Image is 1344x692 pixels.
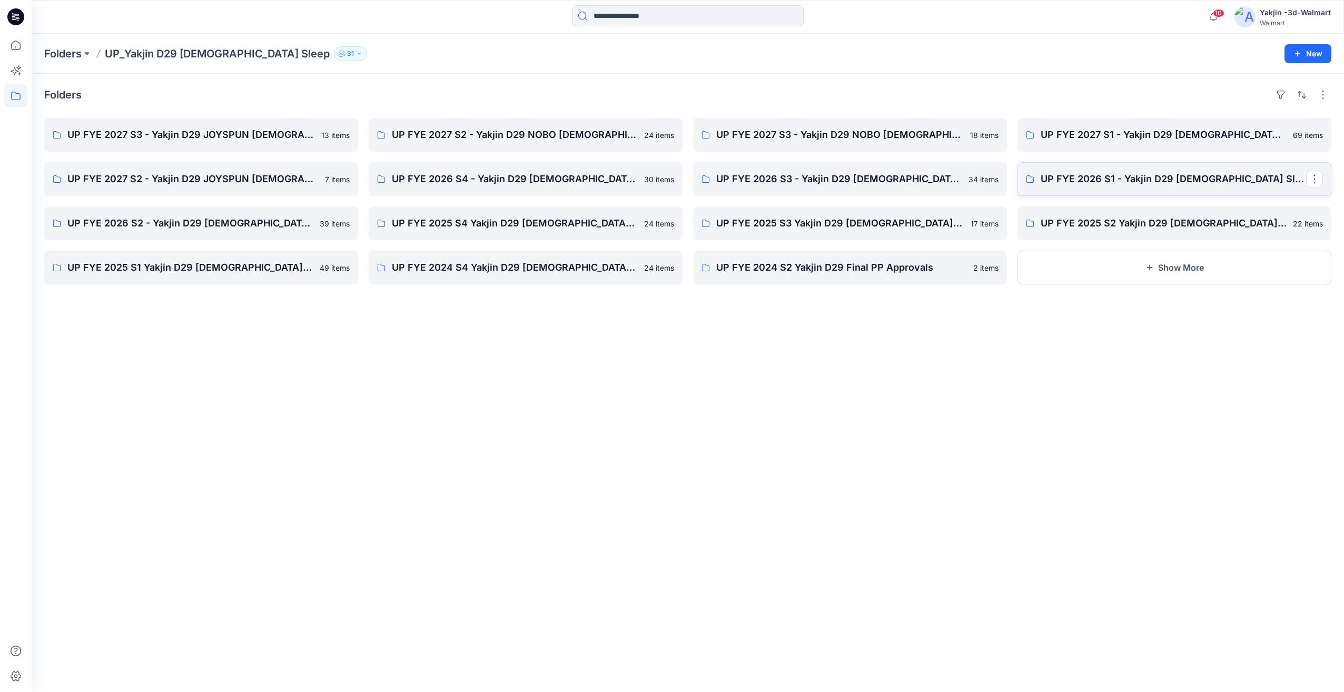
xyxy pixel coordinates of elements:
p: 7 items [325,174,350,185]
a: UP FYE 2026 S1 - Yakjin D29 [DEMOGRAPHIC_DATA] Sleepwear [1017,162,1331,196]
a: UP FYE 2025 S3 Yakjin D29 [DEMOGRAPHIC_DATA] Sleepwear17 items [693,206,1007,240]
p: UP FYE 2025 S4 Yakjin D29 [DEMOGRAPHIC_DATA] Sleepwear [392,216,638,231]
p: UP FYE 2024 S2 Yakjin D29 Final PP Approvals [716,260,967,275]
p: UP FYE 2025 S1 Yakjin D29 [DEMOGRAPHIC_DATA] Sleepwear [67,260,313,275]
a: UP FYE 2026 S3 - Yakjin D29 [DEMOGRAPHIC_DATA] Sleepwear34 items [693,162,1007,196]
a: UP FYE 2027 S3 - Yakjin D29 JOYSPUN [DEMOGRAPHIC_DATA] Sleepwear13 items [44,118,358,152]
p: 13 items [321,130,350,141]
p: UP FYE 2027 S2 - Yakjin D29 NOBO [DEMOGRAPHIC_DATA] Sleepwear [392,127,638,142]
p: UP FYE 2024 S4 Yakjin D29 [DEMOGRAPHIC_DATA] Sleepwear [392,260,638,275]
img: avatar [1234,6,1256,27]
a: UP FYE 2025 S1 Yakjin D29 [DEMOGRAPHIC_DATA] Sleepwear49 items [44,251,358,284]
a: UP FYE 2024 S4 Yakjin D29 [DEMOGRAPHIC_DATA] Sleepwear24 items [369,251,683,284]
p: UP FYE 2026 S3 - Yakjin D29 [DEMOGRAPHIC_DATA] Sleepwear [716,172,962,186]
p: 39 items [320,218,350,229]
p: 69 items [1293,130,1323,141]
a: UP FYE 2027 S1 - Yakjin D29 [DEMOGRAPHIC_DATA] Sleepwear69 items [1017,118,1331,152]
a: UP FYE 2025 S4 Yakjin D29 [DEMOGRAPHIC_DATA] Sleepwear24 items [369,206,683,240]
p: UP FYE 2027 S3 - Yakjin D29 JOYSPUN [DEMOGRAPHIC_DATA] Sleepwear [67,127,315,142]
a: UP FYE 2025 S2 Yakjin D29 [DEMOGRAPHIC_DATA] Sleepwear22 items [1017,206,1331,240]
a: UP FYE 2024 S2 Yakjin D29 Final PP Approvals2 items [693,251,1007,284]
p: UP FYE 2026 S4 - Yakjin D29 [DEMOGRAPHIC_DATA] Sleepwear [392,172,638,186]
p: UP FYE 2027 S3 - Yakjin D29 NOBO [DEMOGRAPHIC_DATA] Sleepwear [716,127,964,142]
p: 17 items [971,218,999,229]
p: UP FYE 2026 S1 - Yakjin D29 [DEMOGRAPHIC_DATA] Sleepwear [1041,172,1306,186]
p: UP FYE 2027 S1 - Yakjin D29 [DEMOGRAPHIC_DATA] Sleepwear [1041,127,1287,142]
a: UP FYE 2026 S2 - Yakjin D29 [DEMOGRAPHIC_DATA] Sleepwear39 items [44,206,358,240]
button: New [1284,44,1331,63]
p: 18 items [970,130,999,141]
p: UP FYE 2025 S2 Yakjin D29 [DEMOGRAPHIC_DATA] Sleepwear [1041,216,1287,231]
a: UP FYE 2026 S4 - Yakjin D29 [DEMOGRAPHIC_DATA] Sleepwear30 items [369,162,683,196]
p: 24 items [644,262,674,273]
p: 49 items [320,262,350,273]
div: Yakjin -3d-Walmart [1260,6,1331,19]
div: Walmart [1260,19,1331,27]
p: UP FYE 2025 S3 Yakjin D29 [DEMOGRAPHIC_DATA] Sleepwear [716,216,964,231]
a: UP FYE 2027 S2 - Yakjin D29 NOBO [DEMOGRAPHIC_DATA] Sleepwear24 items [369,118,683,152]
p: 24 items [644,218,674,229]
a: UP FYE 2027 S3 - Yakjin D29 NOBO [DEMOGRAPHIC_DATA] Sleepwear18 items [693,118,1007,152]
p: 22 items [1293,218,1323,229]
p: 34 items [969,174,999,185]
a: UP FYE 2027 S2 - Yakjin D29 JOYSPUN [DEMOGRAPHIC_DATA] Sleepwear7 items [44,162,358,196]
h4: Folders [44,88,82,101]
p: 30 items [644,174,674,185]
p: UP FYE 2026 S2 - Yakjin D29 [DEMOGRAPHIC_DATA] Sleepwear [67,216,313,231]
p: UP_Yakjin D29 [DEMOGRAPHIC_DATA] Sleep [105,46,330,61]
p: 31 [347,48,354,60]
button: Show More [1017,251,1331,284]
p: 2 items [973,262,999,273]
a: Folders [44,46,82,61]
p: 24 items [644,130,674,141]
span: 10 [1213,9,1224,17]
button: 31 [334,46,367,61]
p: UP FYE 2027 S2 - Yakjin D29 JOYSPUN [DEMOGRAPHIC_DATA] Sleepwear [67,172,319,186]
